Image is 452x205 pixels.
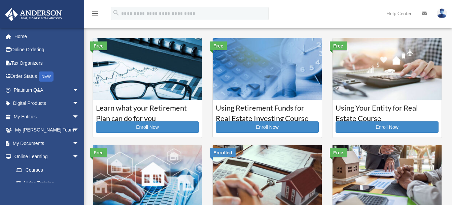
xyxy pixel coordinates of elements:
a: My Entitiesarrow_drop_down [5,110,89,123]
div: Free [210,41,227,50]
div: Free [90,41,107,50]
a: menu [91,12,99,18]
a: Home [5,30,89,43]
img: Anderson Advisors Platinum Portal [3,8,64,21]
a: Enroll Now [216,121,319,133]
i: menu [91,9,99,18]
div: Enrolled [210,148,236,157]
h3: Using Your Entity for Real Estate Course [336,103,439,120]
span: arrow_drop_down [72,97,86,111]
h3: Learn what your Retirement Plan can do for you [96,103,199,120]
a: Tax Organizers [5,56,89,70]
span: arrow_drop_down [72,83,86,97]
a: Digital Productsarrow_drop_down [5,97,89,110]
img: User Pic [437,8,447,18]
a: My Documentsarrow_drop_down [5,137,89,150]
span: arrow_drop_down [72,150,86,164]
a: My [PERSON_NAME] Teamarrow_drop_down [5,123,89,137]
div: NEW [39,71,54,82]
div: Free [90,148,107,157]
div: Free [330,148,347,157]
a: Online Ordering [5,43,89,57]
div: Free [330,41,347,50]
a: Video Training [9,177,89,190]
span: arrow_drop_down [72,123,86,137]
a: Courses [9,163,86,177]
h3: Using Retirement Funds for Real Estate Investing Course [216,103,319,120]
a: Enroll Now [336,121,439,133]
a: Online Learningarrow_drop_down [5,150,89,164]
span: arrow_drop_down [72,137,86,150]
i: search [112,9,120,17]
a: Enroll Now [96,121,199,133]
span: arrow_drop_down [72,110,86,124]
a: Platinum Q&Aarrow_drop_down [5,83,89,97]
a: Order StatusNEW [5,70,89,84]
